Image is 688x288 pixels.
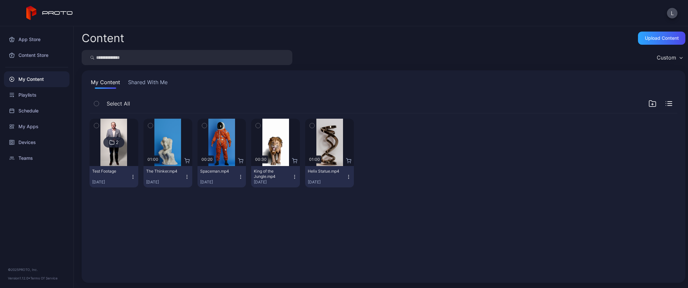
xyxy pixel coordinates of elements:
[4,103,69,119] a: Schedule
[8,276,30,280] span: Version 1.12.0 •
[8,267,66,272] div: © 2025 PROTO, Inc.
[200,180,238,185] div: [DATE]
[254,180,292,185] div: [DATE]
[198,166,246,187] button: Spaceman.mp4[DATE]
[92,180,130,185] div: [DATE]
[653,50,685,65] button: Custom
[144,166,192,187] button: The Thinker.mp4[DATE]
[254,169,290,179] div: King of the Jungle.mp4
[90,166,138,187] button: Test Footage[DATE]
[251,166,300,187] button: King of the Jungle.mp4[DATE]
[127,78,169,89] button: Shared With Me
[4,119,69,134] a: My Apps
[4,47,69,63] a: Content Store
[92,169,128,174] div: Test Footage
[667,8,677,18] button: L
[116,139,119,145] div: 2
[146,180,184,185] div: [DATE]
[657,54,676,61] div: Custom
[200,169,236,174] div: Spaceman.mp4
[107,100,130,108] span: Select All
[82,33,124,44] div: Content
[308,169,344,174] div: Helix Statue.mp4
[638,32,685,45] button: Upload Content
[4,87,69,103] a: Playlists
[146,169,182,174] div: The Thinker.mp4
[4,150,69,166] a: Teams
[4,32,69,47] a: App Store
[30,276,58,280] a: Terms Of Service
[645,36,679,41] div: Upload Content
[305,166,354,187] button: Helix Statue.mp4[DATE]
[4,134,69,150] a: Devices
[308,180,346,185] div: [DATE]
[4,71,69,87] a: My Content
[90,78,121,89] button: My Content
